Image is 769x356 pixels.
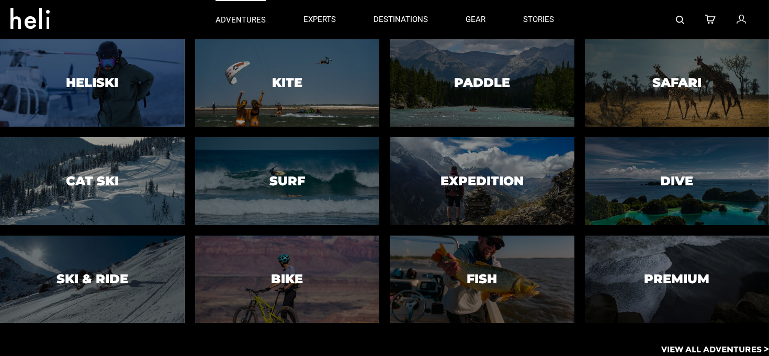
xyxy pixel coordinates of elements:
[271,272,303,286] h3: Bike
[467,272,497,286] h3: Fish
[66,76,118,90] h3: Heliski
[644,272,709,286] h3: Premium
[374,14,428,25] p: destinations
[303,14,336,25] p: experts
[440,174,524,188] h3: Expedition
[56,272,128,286] h3: Ski & Ride
[66,174,119,188] h3: Cat Ski
[272,76,302,90] h3: Kite
[454,76,510,90] h3: Paddle
[269,174,305,188] h3: Surf
[652,76,702,90] h3: Safari
[216,15,266,26] p: adventures
[661,344,769,356] p: View All Adventures >
[676,16,684,24] img: search-bar-icon.svg
[660,174,693,188] h3: Dive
